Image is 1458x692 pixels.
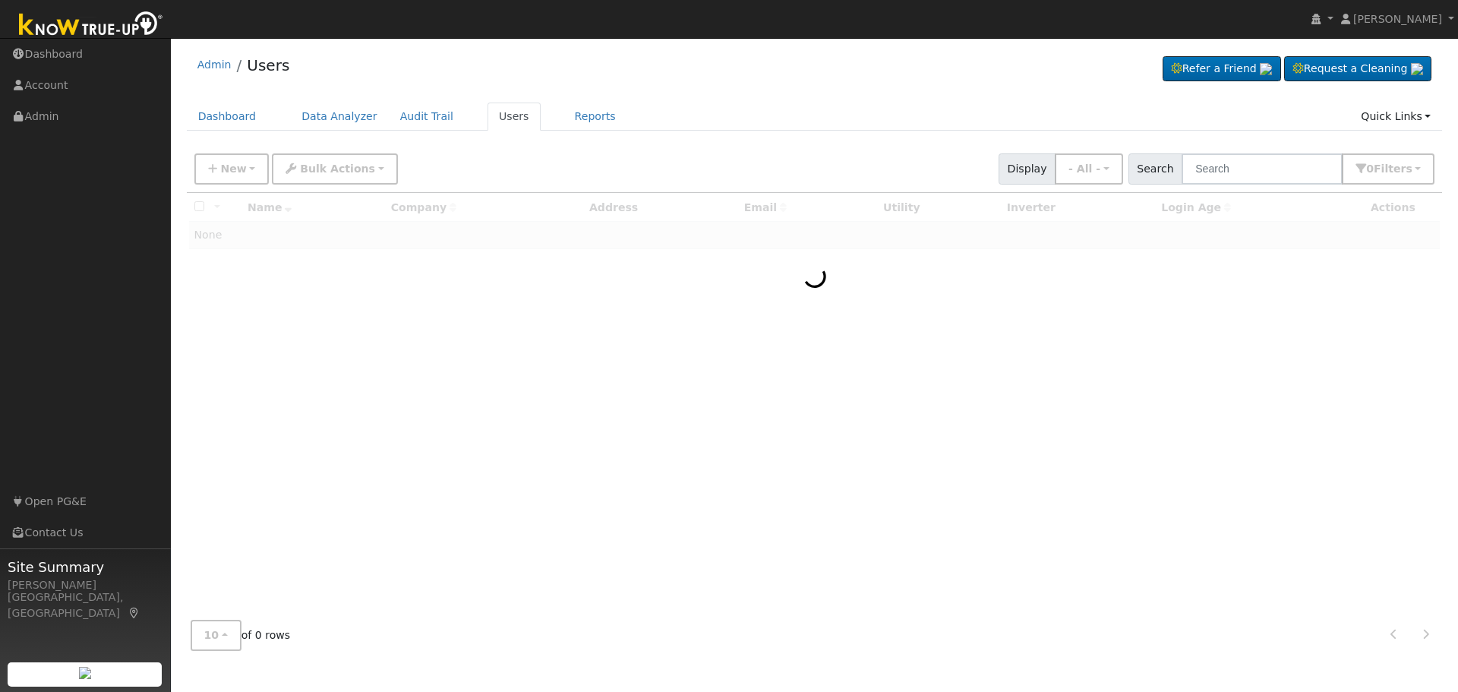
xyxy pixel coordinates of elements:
[1406,163,1412,175] span: s
[1182,153,1343,185] input: Search
[1163,56,1281,82] a: Refer a Friend
[300,163,375,175] span: Bulk Actions
[1411,63,1423,75] img: retrieve
[1374,163,1412,175] span: Filter
[204,629,219,641] span: 10
[488,103,541,131] a: Users
[1284,56,1431,82] a: Request a Cleaning
[194,153,270,185] button: New
[191,620,291,651] span: of 0 rows
[1055,153,1123,185] button: - All -
[1260,63,1272,75] img: retrieve
[247,56,289,74] a: Users
[8,577,163,593] div: [PERSON_NAME]
[290,103,389,131] a: Data Analyzer
[79,667,91,679] img: retrieve
[197,58,232,71] a: Admin
[1342,153,1434,185] button: 0Filters
[1128,153,1182,185] span: Search
[272,153,397,185] button: Bulk Actions
[8,589,163,621] div: [GEOGRAPHIC_DATA], [GEOGRAPHIC_DATA]
[389,103,465,131] a: Audit Trail
[1349,103,1442,131] a: Quick Links
[128,607,141,619] a: Map
[220,163,246,175] span: New
[563,103,627,131] a: Reports
[999,153,1056,185] span: Display
[191,620,241,651] button: 10
[8,557,163,577] span: Site Summary
[1353,13,1442,25] span: [PERSON_NAME]
[187,103,268,131] a: Dashboard
[11,8,171,43] img: Know True-Up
